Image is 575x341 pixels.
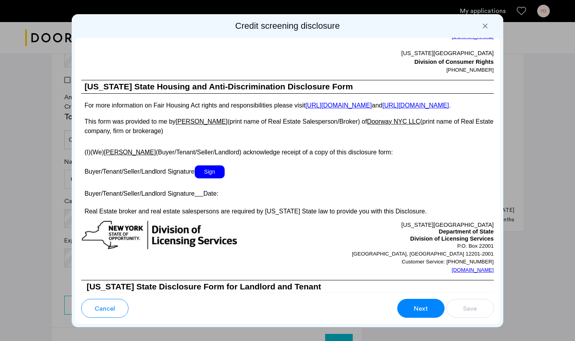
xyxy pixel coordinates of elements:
span: Cancel [95,304,115,313]
a: [URL][DOMAIN_NAME] [382,102,449,109]
p: Customer Service: [PHONE_NUMBER] [288,258,494,266]
p: [PHONE_NUMBER] [288,66,494,74]
h3: [US_STATE] State Disclosure Form for Landlord and Tenant [81,280,493,293]
button: button [447,299,494,318]
span: Next [414,304,428,313]
p: [US_STATE][GEOGRAPHIC_DATA] [288,220,494,229]
span: Buyer/Tenant/Seller/Landlord Signature [84,168,194,175]
span: Sign [195,165,225,178]
u: [PERSON_NAME] [176,118,228,125]
p: P.O. Box 22001 [288,242,494,250]
p: Division of Licensing Services [288,235,494,243]
p: Department of State [288,228,494,235]
u: [PERSON_NAME] [104,149,156,156]
h2: Credit screening disclosure [75,20,500,32]
p: This form was provided to me by (print name of Real Estate Salesperson/Broker) of (print name of ... [81,117,493,136]
a: [URL][DOMAIN_NAME] [305,102,372,109]
p: Buyer/Tenant/Seller/Landlord Signature Date: [81,187,493,198]
p: Real Estate broker and real estate salespersons are required by [US_STATE] State law to provide y... [81,207,493,216]
button: button [81,299,128,318]
p: (I)(We) (Buyer/Tenant/Seller/Landlord) acknowledge receipt of a copy of this disclosure form: [81,144,493,157]
p: Division of Consumer Rights [288,57,494,66]
button: button [397,299,445,318]
p: For more information on Fair Housing Act rights and responsibilities please visit and . [81,102,493,109]
p: [US_STATE][GEOGRAPHIC_DATA] [288,49,494,57]
h1: [US_STATE] State Housing and Anti-Discrimination Disclosure Form [81,80,493,93]
p: [GEOGRAPHIC_DATA], [GEOGRAPHIC_DATA] 12201-2001 [288,250,494,258]
u: Doorway NYC LLC [367,118,420,125]
img: new-york-logo.png [81,220,238,250]
a: [DOMAIN_NAME] [452,266,494,274]
span: Save [463,304,477,313]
